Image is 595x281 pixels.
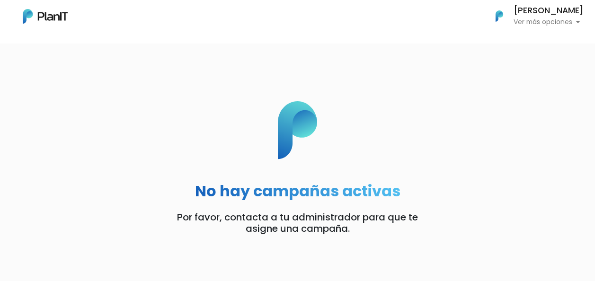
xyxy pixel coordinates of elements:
img: PlanIt Logo [489,6,510,26]
p: Ver más opciones [514,19,584,26]
h2: No hay campañas activas [195,182,400,200]
img: p_logo-cf95315c21ec54a07da33abe4a980685f2930ff06ee032fe1bfa050a97dd1b1f.svg [244,101,351,159]
img: PlanIt Logo [23,9,68,24]
h6: [PERSON_NAME] [514,7,584,15]
p: Por favor, contacta a tu administrador para que te asigne una campaña. [132,211,463,234]
button: PlanIt Logo [PERSON_NAME] Ver más opciones [483,4,584,28]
